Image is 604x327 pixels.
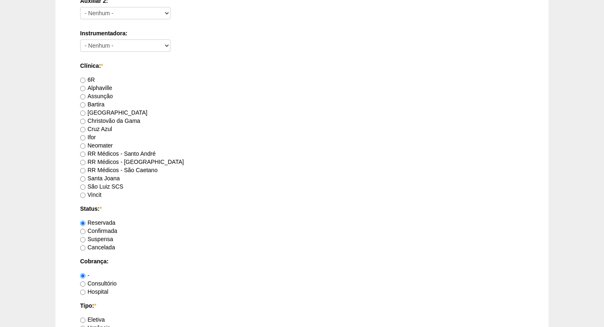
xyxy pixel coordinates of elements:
label: Bartira [80,101,104,108]
input: RR Médicos - [GEOGRAPHIC_DATA] [80,160,85,165]
input: Reservada [80,221,85,226]
label: Suspensa [80,236,113,242]
input: Neomater [80,143,85,149]
label: RR Médicos - Santo André [80,150,156,157]
input: Christovão da Gama [80,119,85,124]
span: Este campo é obrigatório. [94,302,96,309]
label: Clínica: [80,62,524,70]
span: Este campo é obrigatório. [99,205,101,212]
span: Este campo é obrigatório. [101,62,103,69]
label: Eletiva [80,316,105,323]
label: Cobrança: [80,257,524,265]
input: Consultório [80,281,85,287]
label: Hospital [80,288,108,295]
label: [GEOGRAPHIC_DATA] [80,109,148,116]
label: Ifor [80,134,96,140]
input: Vincit [80,193,85,198]
input: 6R [80,78,85,83]
input: Santa Joana [80,176,85,182]
label: RR Médicos - São Caetano [80,167,157,173]
input: Cruz Azul [80,127,85,132]
label: Santa Joana [80,175,120,182]
label: Neomater [80,142,113,149]
input: Suspensa [80,237,85,242]
input: Ifor [80,135,85,140]
input: Alphaville [80,86,85,91]
label: Instrumentadora: [80,29,524,37]
input: Hospital [80,290,85,295]
input: [GEOGRAPHIC_DATA] [80,111,85,116]
label: Tipo: [80,302,524,310]
input: - [80,273,85,279]
label: Cancelada [80,244,115,251]
input: Bartira [80,102,85,108]
input: RR Médicos - Santo André [80,152,85,157]
input: Confirmada [80,229,85,234]
label: - [80,272,90,279]
label: Vincit [80,191,101,198]
label: Consultório [80,280,117,287]
label: Confirmada [80,228,117,234]
label: São Luiz SCS [80,183,123,190]
input: Cancelada [80,245,85,251]
input: Assunção [80,94,85,99]
input: São Luiz SCS [80,184,85,190]
input: RR Médicos - São Caetano [80,168,85,173]
label: 6R [80,76,95,83]
label: Reservada [80,219,115,226]
label: RR Médicos - [GEOGRAPHIC_DATA] [80,159,184,165]
label: Assunção [80,93,113,99]
label: Cruz Azul [80,126,112,132]
label: Alphaville [80,85,112,91]
input: Eletiva [80,318,85,323]
label: Status: [80,205,524,213]
label: Christovão da Gama [80,117,140,124]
